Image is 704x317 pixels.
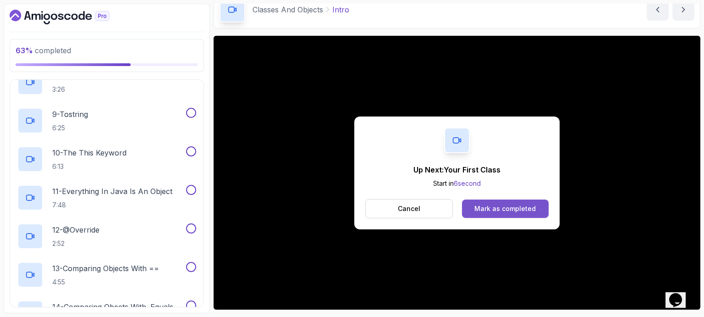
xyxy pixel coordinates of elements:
[17,223,196,249] button: 12-@Override2:52
[16,46,33,55] span: 63 %
[52,301,173,312] p: 14 - Comparing Obects With .Equals
[52,278,159,287] p: 4:55
[52,123,88,133] p: 6:25
[332,4,349,15] p: Intro
[52,186,172,197] p: 11 - Everything In Java Is An Object
[10,10,131,24] a: Dashboard
[665,280,695,308] iframe: chat widget
[365,199,453,218] button: Cancel
[17,69,196,95] button: 8-This Inside Constructors3:26
[17,185,196,211] button: 11-Everything In Java Is An Object7:48
[17,262,196,288] button: 13-Comparing Objects With ==4:55
[454,179,481,187] span: 6 second
[52,162,126,171] p: 6:13
[52,200,172,210] p: 7:48
[52,109,88,120] p: 9 - Tostring
[52,263,159,274] p: 13 - Comparing Objects With ==
[17,146,196,172] button: 10-The This Keyword6:13
[17,108,196,133] button: 9-Tostring6:25
[214,36,700,310] iframe: 1 - Intro
[462,200,549,218] button: Mark as completed
[52,85,145,94] p: 3:26
[398,204,420,213] p: Cancel
[413,179,500,188] p: Start in
[474,204,536,213] div: Mark as completed
[52,224,99,235] p: 12 - @Override
[52,239,99,248] p: 2:52
[253,4,323,15] p: Classes And Objects
[16,46,71,55] span: completed
[413,164,500,175] p: Up Next: Your First Class
[52,147,126,158] p: 10 - The This Keyword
